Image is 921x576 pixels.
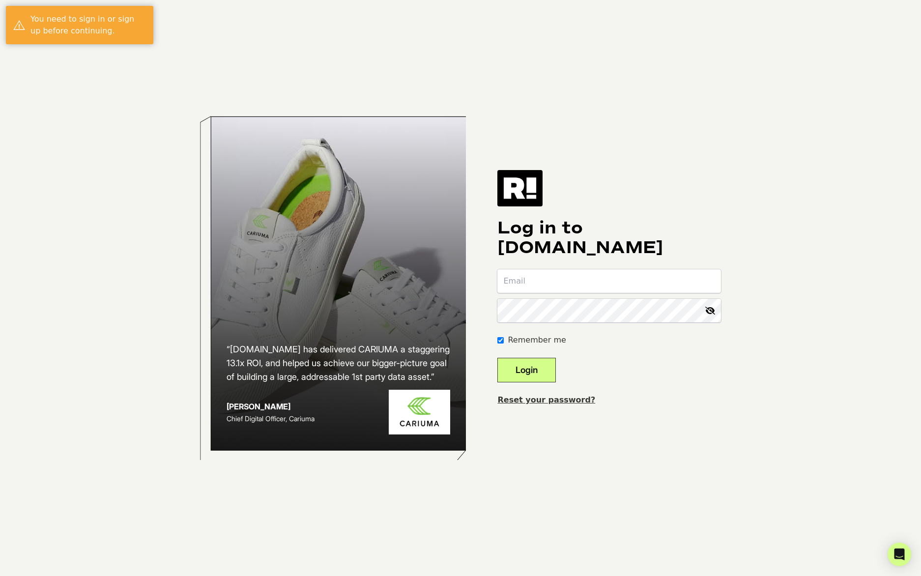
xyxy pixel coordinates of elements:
h1: Log in to [DOMAIN_NAME] [497,218,721,258]
label: Remember me [508,334,566,346]
img: Retention.com [497,170,543,206]
span: Chief Digital Officer, Cariuma [227,414,315,423]
a: Reset your password? [497,395,595,404]
button: Login [497,358,556,382]
strong: [PERSON_NAME] [227,402,290,411]
h2: “[DOMAIN_NAME] has delivered CARIUMA a staggering 13.1x ROI, and helped us achieve our bigger-pic... [227,343,451,384]
img: Cariuma [389,390,450,434]
div: You need to sign in or sign up before continuing. [30,13,146,37]
input: Email [497,269,721,293]
div: Open Intercom Messenger [888,543,911,566]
